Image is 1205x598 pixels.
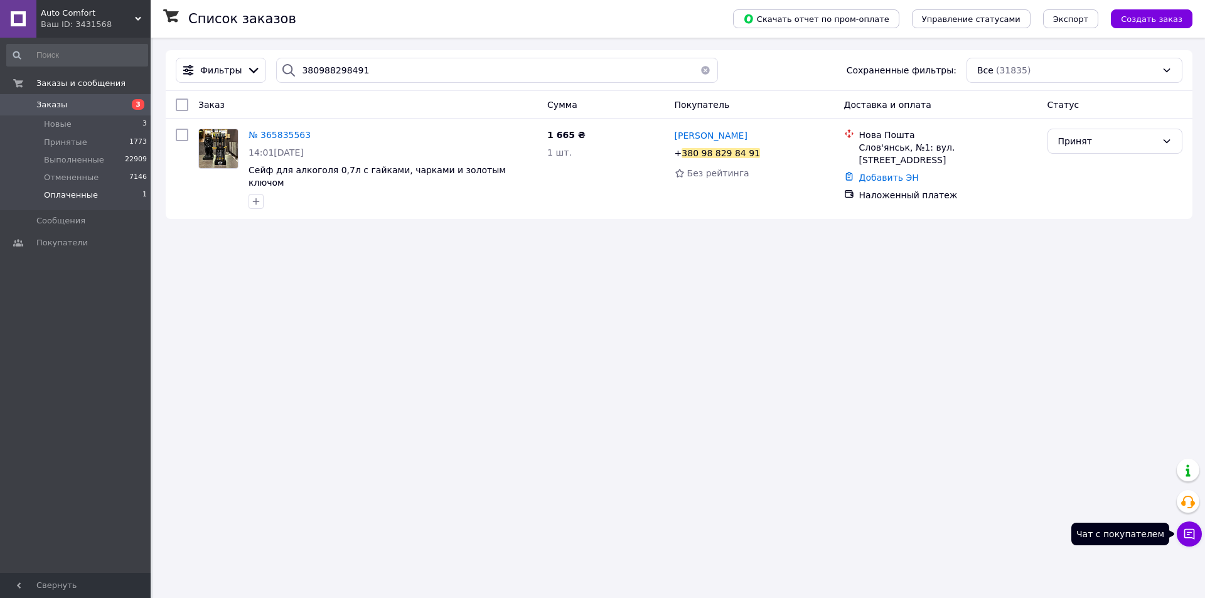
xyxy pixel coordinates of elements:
span: Фильтры [200,64,242,77]
div: Наложенный платеж [859,189,1037,201]
span: (31835) [996,65,1031,75]
div: Принят [1058,134,1157,148]
div: Чат с покупателем [1071,523,1169,545]
span: Выполненные [44,154,104,166]
a: Создать заказ [1098,13,1192,23]
span: Заказы [36,99,67,110]
span: Статус [1047,100,1079,110]
span: Без рейтинга [687,168,749,178]
span: 1773 [129,137,147,148]
div: Ваш ID: 3431568 [41,19,151,30]
button: Чат с покупателем [1177,521,1202,547]
div: 380 98 829 84 91 [682,148,760,158]
span: 3 [142,119,147,130]
input: Поиск [6,44,148,67]
a: Фото товару [198,129,238,169]
button: Создать заказ [1111,9,1192,28]
a: № 365835563 [249,130,311,140]
span: 1 шт. [547,147,572,158]
span: Новые [44,119,72,130]
span: Экспорт [1053,14,1088,24]
button: Скачать отчет по пром-оплате [733,9,899,28]
button: Управление статусами [912,9,1031,28]
div: + [672,144,763,162]
span: Отмененные [44,172,99,183]
span: Покупатели [36,237,88,248]
span: Оплаченные [44,190,98,201]
span: 3 [132,99,144,110]
span: Сообщения [36,215,85,227]
span: Auto Comfort [41,8,135,19]
span: Сумма [547,100,577,110]
span: 7146 [129,172,147,183]
span: Заказ [198,100,225,110]
span: Заказы и сообщения [36,78,126,89]
span: 1 [142,190,147,201]
button: Экспорт [1043,9,1098,28]
span: 1 665 ₴ [547,130,586,140]
span: Все [977,64,993,77]
span: [PERSON_NAME] [675,131,747,141]
span: Принятые [44,137,87,148]
span: Скачать отчет по пром-оплате [743,13,889,24]
span: Доставка и оплата [844,100,931,110]
input: Поиск по номеру заказа, ФИО покупателя, номеру телефона, Email, номеру накладной [276,58,718,83]
a: [PERSON_NAME] [675,129,747,142]
span: Создать заказ [1121,14,1182,24]
a: Сейф для алкоголя 0,7л с гайками, чарками и золотым ключом [249,165,506,188]
span: Сохраненные фильтры: [847,64,956,77]
img: Фото товару [199,129,238,168]
h1: Список заказов [188,11,296,26]
span: 14:01[DATE] [249,147,304,158]
span: 22909 [125,154,147,166]
span: Покупатель [675,100,730,110]
a: Добавить ЭН [859,173,919,183]
div: Нова Пошта [859,129,1037,141]
span: Управление статусами [922,14,1020,24]
div: Слов'янськ, №1: вул. [STREET_ADDRESS] [859,141,1037,166]
button: Очистить [693,58,718,83]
